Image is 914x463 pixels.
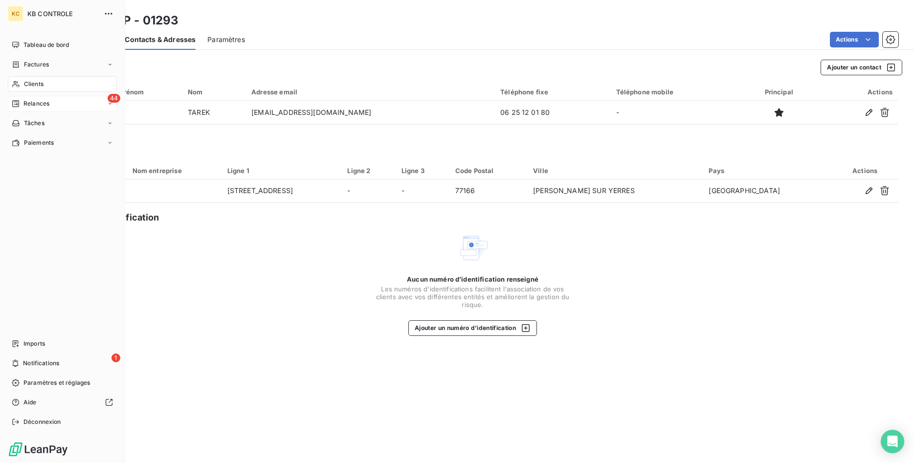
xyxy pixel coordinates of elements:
[222,179,342,203] td: [STREET_ADDRESS]
[8,96,117,111] a: 44Relances
[24,60,49,69] span: Factures
[24,119,45,128] span: Tâches
[27,10,98,18] span: KB CONTROLE
[125,35,196,44] span: Contacts & Adresses
[8,336,117,352] a: Imports
[709,167,825,175] div: Pays
[86,12,178,29] h3: IDF BTP - 01293
[347,167,389,175] div: Ligne 2
[830,32,879,47] button: Actions
[251,88,489,96] div: Adresse email
[457,232,489,264] img: Empty state
[245,101,494,124] td: [EMAIL_ADDRESS][DOMAIN_NAME]
[108,94,120,103] span: 44
[703,179,831,203] td: [GEOGRAPHIC_DATA]
[407,275,538,283] span: Aucun numéro d’identification renseigné
[24,138,54,147] span: Paiements
[610,101,741,124] td: -
[188,88,240,96] div: Nom
[533,167,697,175] div: Ville
[8,115,117,131] a: Tâches
[23,41,69,49] span: Tableau de bord
[527,179,703,203] td: [PERSON_NAME] SUR YERRES
[8,441,68,457] img: Logo LeanPay
[401,167,444,175] div: Ligne 3
[396,179,449,203] td: -
[500,88,604,96] div: Téléphone fixe
[24,80,44,88] span: Clients
[747,88,811,96] div: Principal
[8,37,117,53] a: Tableau de bord
[182,101,245,124] td: TAREK
[837,167,892,175] div: Actions
[455,167,521,175] div: Code Postal
[23,418,61,426] span: Déconnexion
[23,378,90,387] span: Paramètres et réglages
[133,167,216,175] div: Nom entreprise
[408,320,537,336] button: Ajouter un numéro d’identification
[8,395,117,410] a: Aide
[821,60,902,75] button: Ajouter un contact
[341,179,395,203] td: -
[494,101,610,124] td: 06 25 12 01 80
[449,179,527,203] td: 77166
[23,398,37,407] span: Aide
[23,359,59,368] span: Notifications
[207,35,245,44] span: Paramètres
[823,88,892,96] div: Actions
[8,76,117,92] a: Clients
[8,375,117,391] a: Paramètres et réglages
[881,430,904,453] div: Open Intercom Messenger
[23,99,49,108] span: Relances
[119,88,176,96] div: Prénom
[375,285,571,309] span: Les numéros d'identifications facilitent l'association de vos clients avec vos différentes entité...
[8,6,23,22] div: KC
[8,57,117,72] a: Factures
[8,135,117,151] a: Paiements
[111,353,120,362] span: 1
[227,167,336,175] div: Ligne 1
[616,88,735,96] div: Téléphone mobile
[23,339,45,348] span: Imports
